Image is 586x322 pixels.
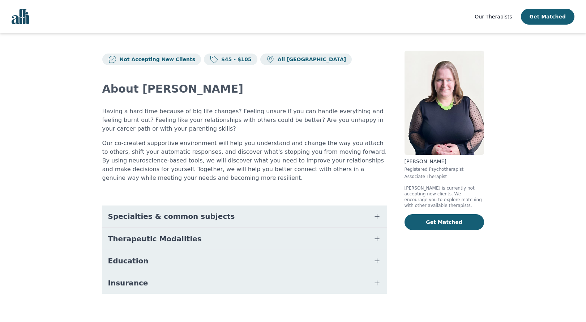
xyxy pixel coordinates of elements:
[475,14,512,20] span: Our Therapists
[117,56,196,63] p: Not Accepting New Clients
[108,211,235,221] span: Specialties & common subjects
[405,166,484,172] p: Registered Psychotherapist
[218,56,252,63] p: $45 - $105
[102,107,387,133] p: Having a hard time because of big life changes? Feeling unsure if you can handle everything and f...
[475,12,512,21] a: Our Therapists
[102,206,387,227] button: Specialties & common subjects
[102,82,387,96] h2: About [PERSON_NAME]
[102,272,387,294] button: Insurance
[275,56,346,63] p: All [GEOGRAPHIC_DATA]
[405,185,484,208] p: [PERSON_NAME] is currently not accepting new clients. We encourage you to explore matching with o...
[102,228,387,250] button: Therapeutic Modalities
[108,278,148,288] span: Insurance
[12,9,29,24] img: alli logo
[102,139,387,182] p: Our co-created supportive environment will help you understand and change the way you attach to o...
[405,174,484,179] p: Associate Therapist
[108,234,202,244] span: Therapeutic Modalities
[108,256,149,266] span: Education
[405,158,484,165] p: [PERSON_NAME]
[405,51,484,155] img: Jessie_MacAlpine Shearer
[102,250,387,272] button: Education
[521,9,574,25] button: Get Matched
[405,214,484,230] button: Get Matched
